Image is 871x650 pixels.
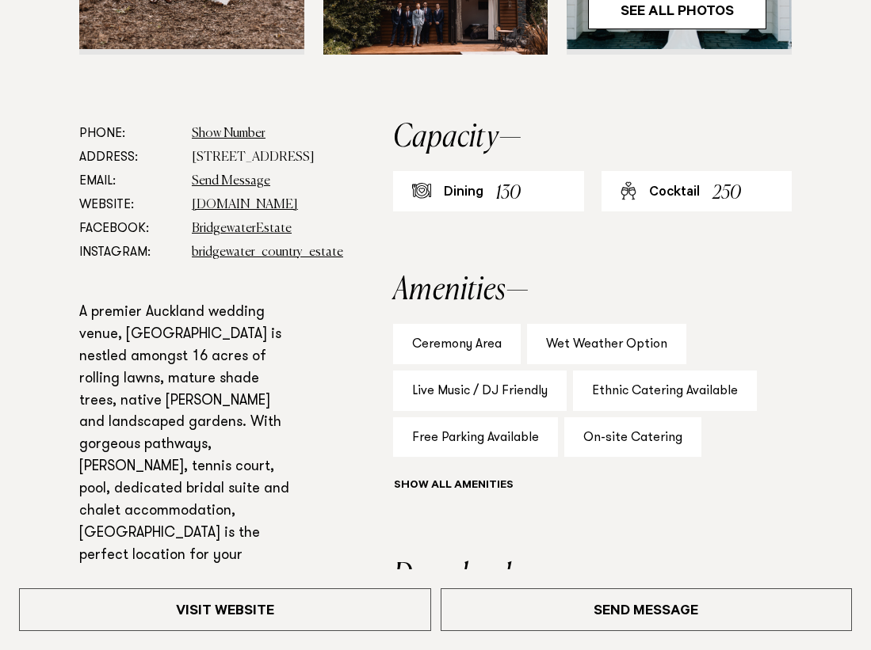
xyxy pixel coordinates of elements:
div: Ceremony Area [393,324,521,364]
div: Ethnic Catering Available [573,371,757,411]
div: 250 [712,179,741,208]
a: Send Message [192,175,270,188]
div: Dining [444,184,483,203]
dt: Website: [79,193,179,217]
h2: Amenities [393,275,792,306]
dt: Facebook: [79,217,179,241]
div: 130 [496,179,521,208]
a: Visit Website [19,588,431,631]
dd: [STREET_ADDRESS] [192,146,291,169]
a: bridgewater_country_estate [192,246,343,259]
h2: Capacity [393,122,792,154]
dt: Phone: [79,122,179,146]
dt: Email: [79,169,179,193]
a: BridgewaterEstate [192,222,292,235]
dt: Instagram: [79,241,179,264]
a: Send Message [441,588,853,631]
div: Free Parking Available [393,417,558,458]
div: Live Music / DJ Friendly [393,371,567,411]
div: Cocktail [649,184,700,203]
dt: Address: [79,146,179,169]
h2: Downloads [393,561,792,593]
a: Show Number [192,127,266,140]
div: Wet Weather Option [527,324,686,364]
div: On-site Catering [564,417,701,458]
a: [DOMAIN_NAME] [192,199,298,211]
